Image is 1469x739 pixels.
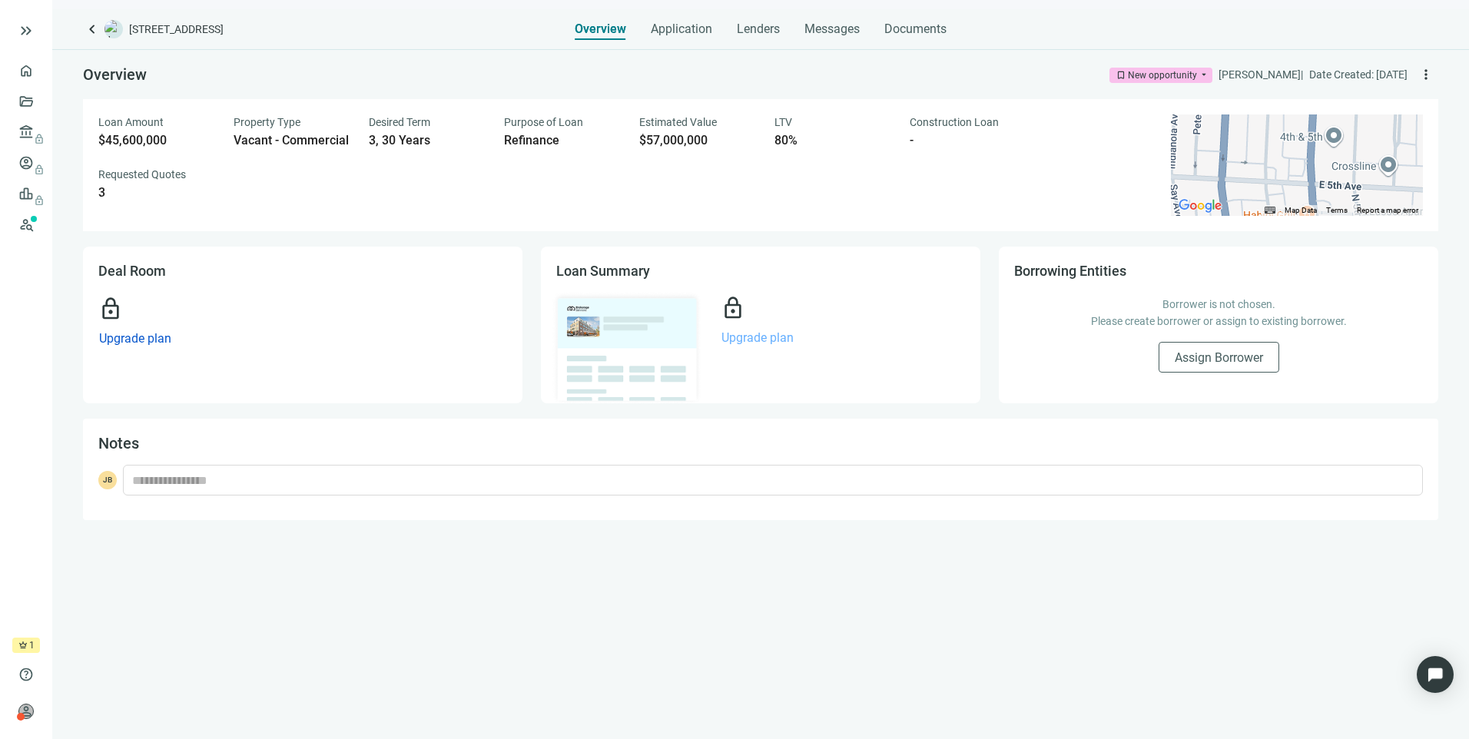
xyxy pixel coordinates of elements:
[1159,342,1279,373] button: Assign Borrower
[556,263,650,279] span: Loan Summary
[1175,196,1225,216] img: Google
[98,434,139,452] span: Notes
[504,116,583,128] span: Purpose of Loan
[651,22,712,37] span: Application
[804,22,860,36] span: Messages
[1116,70,1126,81] span: bookmark
[1418,67,1434,82] span: more_vert
[98,263,166,279] span: Deal Room
[910,116,999,128] span: Construction Loan
[98,116,164,128] span: Loan Amount
[83,20,101,38] a: keyboard_arrow_left
[98,133,215,148] div: $45,600,000
[1309,66,1408,83] div: Date Created: [DATE]
[504,133,621,148] div: Refinance
[18,667,34,682] span: help
[1326,206,1348,214] a: Terms (opens in new tab)
[552,291,702,405] img: dealOverviewImg
[1417,656,1454,693] div: Open Intercom Messenger
[98,297,123,321] span: lock
[234,116,300,128] span: Property Type
[18,641,28,650] span: crown
[99,331,171,346] span: Upgrade plan
[639,116,717,128] span: Estimated Value
[1030,313,1408,330] p: Please create borrower or assign to existing borrower.
[1175,196,1225,216] a: Open this area in Google Maps (opens a new window)
[1175,350,1263,365] span: Assign Borrower
[98,471,117,489] span: JB
[1265,205,1275,216] button: Keyboard shortcuts
[884,22,947,37] span: Documents
[98,168,186,181] span: Requested Quotes
[98,330,172,346] button: Upgrade plan
[1357,206,1418,214] a: Report a map error
[721,296,745,320] span: lock
[129,22,224,37] span: [STREET_ADDRESS]
[1414,62,1438,87] button: more_vert
[369,116,430,128] span: Desired Term
[639,133,756,148] div: $57,000,000
[774,133,891,148] div: 80%
[575,22,626,37] span: Overview
[1128,68,1197,83] div: New opportunity
[104,20,123,38] img: deal-logo
[721,330,794,345] span: Upgrade plan
[1014,263,1126,279] span: Borrowing Entities
[1285,205,1317,216] button: Map Data
[1030,296,1408,313] p: Borrower is not chosen.
[18,704,34,719] span: person
[83,65,147,84] span: Overview
[17,22,35,40] button: keyboard_double_arrow_right
[737,22,780,37] span: Lenders
[369,133,486,148] div: 3, 30 Years
[721,330,794,346] button: Upgrade plan
[234,133,350,148] div: Vacant - Commercial
[910,133,1026,148] div: -
[98,185,215,200] div: 3
[1219,66,1303,83] div: [PERSON_NAME] |
[29,638,35,653] span: 1
[774,116,792,128] span: LTV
